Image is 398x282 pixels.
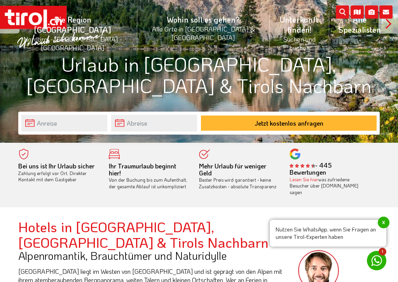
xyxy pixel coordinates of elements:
div: was zufriedene Besucher über [DOMAIN_NAME] sagen [290,176,368,196]
a: Lesen Sie hier [290,176,318,182]
i: Karte öffnen [351,5,364,19]
b: Ihr Traumurlaub beginnt hier! [109,162,176,177]
i: Kontakt [379,5,393,19]
small: Nordtirol - [GEOGRAPHIC_DATA] - [GEOGRAPHIC_DATA] [17,35,128,52]
h3: Alpenromantik, Brauchtümer und Naturidylle [18,250,286,262]
span: x [378,217,389,228]
div: Zahlung erfolgt vor Ort. Direkter Kontakt mit dem Gastgeber [18,163,97,183]
small: Alle Orte in [GEOGRAPHIC_DATA] & [GEOGRAPHIC_DATA] [147,25,260,42]
a: Wohin soll es gehen?Alle Orte in [GEOGRAPHIC_DATA] & [GEOGRAPHIC_DATA] [137,6,270,50]
h2: Hotels in [GEOGRAPHIC_DATA], [GEOGRAPHIC_DATA] & Tirols Nachbarn [18,219,286,250]
i: Fotogalerie [365,5,378,19]
small: Suchen und buchen [279,35,320,52]
a: Alle Spezialisten [329,6,390,43]
div: Von der Buchung bis zum Aufenthalt, der gesamte Ablauf ist unkompliziert [109,163,188,190]
input: Abreise [111,115,197,131]
b: - 445 Bewertungen [290,161,332,176]
div: Bester Preis wird garantiert - keine Zusatzkosten - absolute Transparenz [199,163,278,190]
a: Die Region [GEOGRAPHIC_DATA]Nordtirol - [GEOGRAPHIC_DATA] - [GEOGRAPHIC_DATA] [8,6,137,60]
b: Bei uns ist Ihr Urlaub sicher [18,162,94,170]
a: Unterkunft finden!Suchen und buchen [270,6,329,60]
b: Mehr Urlaub für weniger Geld [199,162,266,177]
span: 1 [379,248,386,256]
button: Jetzt kostenlos anfragen [201,116,377,131]
a: 1 Nutzen Sie WhatsApp, wenn Sie Fragen an unsere Tirol-Experten habenx [367,251,386,270]
span: Nutzen Sie WhatsApp, wenn Sie Fragen an unsere Tirol-Experten haben [270,220,386,247]
input: Anreise [21,115,107,131]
